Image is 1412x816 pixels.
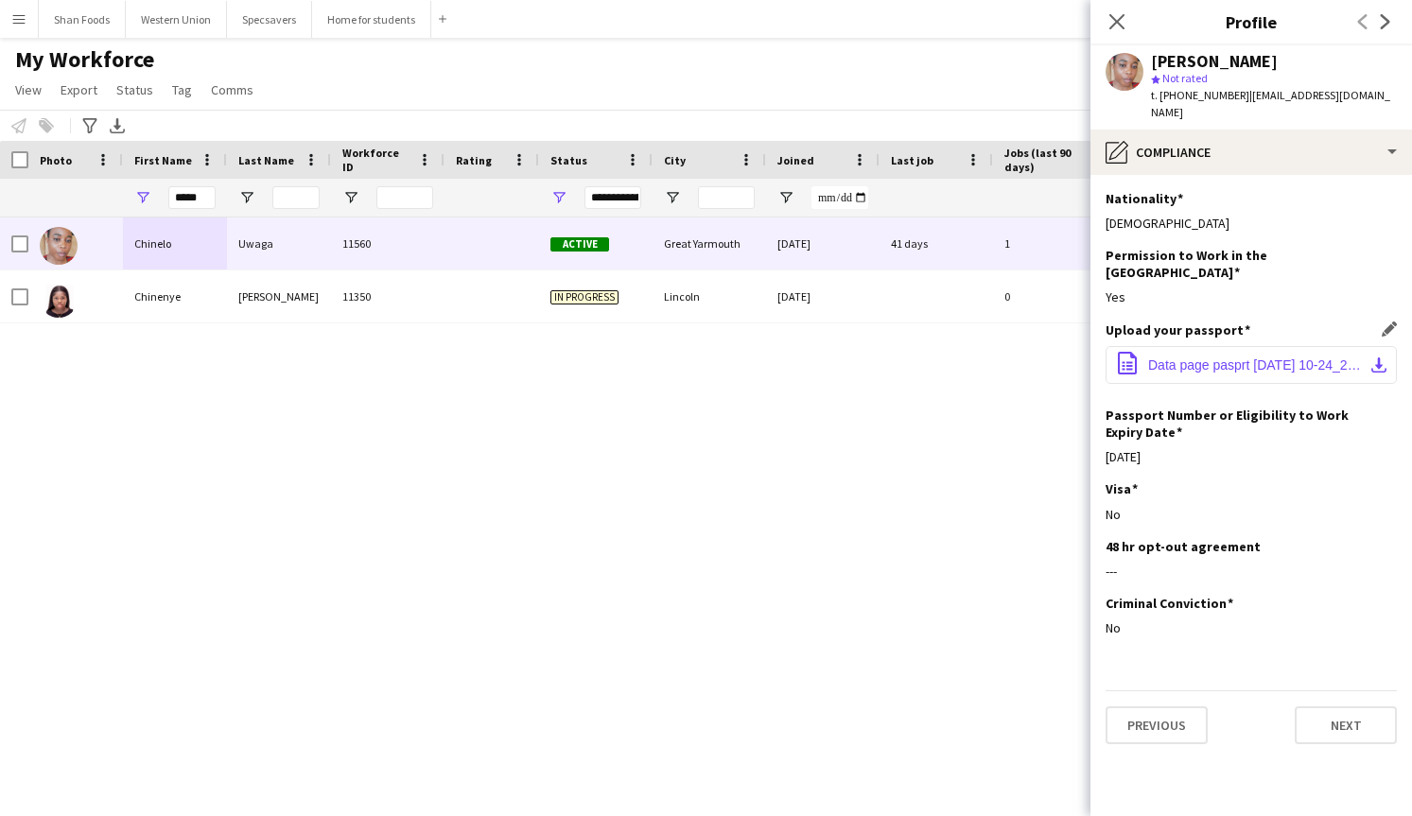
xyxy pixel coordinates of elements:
div: [DATE] [766,270,880,322]
h3: Nationality [1106,190,1183,207]
div: Chinelo [123,217,227,269]
span: Comms [211,81,253,98]
span: My Workforce [15,45,154,74]
div: [DATE] [1106,448,1397,465]
h3: Upload your passport [1106,321,1250,339]
div: Uwaga [227,217,331,269]
span: Not rated [1162,71,1208,85]
div: 41 days [880,217,993,269]
span: Rating [456,153,492,167]
a: Status [109,78,161,102]
div: 1 [993,217,1116,269]
span: Export [61,81,97,98]
span: In progress [550,290,619,304]
h3: Passport Number or Eligibility to Work Expiry Date [1106,407,1382,441]
span: Last Name [238,153,294,167]
img: Chinenye Anyanwu [40,280,78,318]
h3: Permission to Work in the [GEOGRAPHIC_DATA] [1106,247,1382,281]
div: Compliance [1090,130,1412,175]
div: [PERSON_NAME] [1151,53,1278,70]
input: Last Name Filter Input [272,186,320,209]
a: Export [53,78,105,102]
div: [DATE] [766,217,880,269]
span: City [664,153,686,167]
span: Tag [172,81,192,98]
div: No [1106,506,1397,523]
div: No [1106,619,1397,636]
div: Lincoln [653,270,766,322]
span: Workforce ID [342,146,410,174]
span: Joined [777,153,814,167]
span: Data page pasprt [DATE] 10-24_250805_102441.pdf [1148,357,1362,373]
button: Data page pasprt [DATE] 10-24_250805_102441.pdf [1106,346,1397,384]
a: View [8,78,49,102]
div: --- [1106,563,1397,580]
button: Western Union [126,1,227,38]
button: Shan Foods [39,1,126,38]
div: [DEMOGRAPHIC_DATA] [1106,215,1397,232]
div: 0 [993,270,1116,322]
button: Open Filter Menu [664,189,681,206]
span: Active [550,237,609,252]
div: [PERSON_NAME] [227,270,331,322]
button: Previous [1106,706,1208,744]
input: City Filter Input [698,186,755,209]
app-action-btn: Export XLSX [106,114,129,137]
span: First Name [134,153,192,167]
span: Status [550,153,587,167]
a: Tag [165,78,200,102]
app-action-btn: Advanced filters [78,114,101,137]
span: Photo [40,153,72,167]
button: Open Filter Menu [238,189,255,206]
div: Great Yarmouth [653,217,766,269]
button: Specsavers [227,1,312,38]
span: Jobs (last 90 days) [1004,146,1082,174]
h3: 48 hr opt-out agreement [1106,538,1261,555]
button: Next [1295,706,1397,744]
input: Workforce ID Filter Input [376,186,433,209]
button: Open Filter Menu [134,189,151,206]
div: 11560 [331,217,445,269]
h3: Profile [1090,9,1412,34]
input: First Name Filter Input [168,186,216,209]
span: t. [PHONE_NUMBER] [1151,88,1249,102]
button: Home for students [312,1,431,38]
button: Open Filter Menu [342,189,359,206]
div: Chinenye [123,270,227,322]
span: View [15,81,42,98]
h3: Visa [1106,480,1138,497]
h3: Criminal Conviction [1106,595,1233,612]
div: Yes [1106,288,1397,305]
button: Open Filter Menu [777,189,794,206]
a: Comms [203,78,261,102]
span: | [EMAIL_ADDRESS][DOMAIN_NAME] [1151,88,1390,119]
span: Status [116,81,153,98]
button: Open Filter Menu [550,189,567,206]
input: Joined Filter Input [811,186,868,209]
img: Chinelo Uwaga [40,227,78,265]
div: 11350 [331,270,445,322]
span: Last job [891,153,933,167]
